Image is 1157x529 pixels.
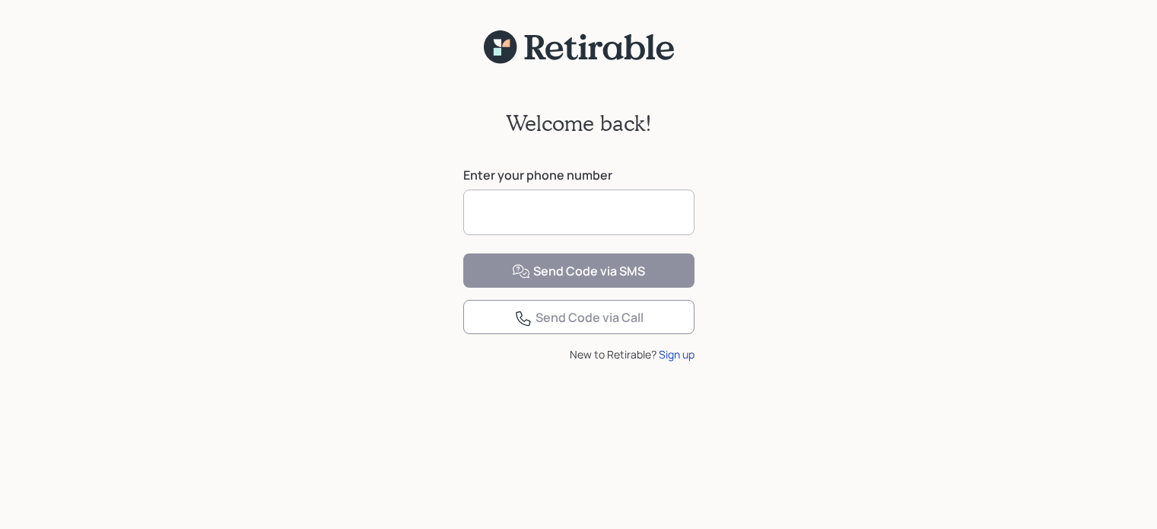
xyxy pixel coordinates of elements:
[506,110,652,136] h2: Welcome back!
[514,309,644,327] div: Send Code via Call
[463,346,695,362] div: New to Retirable?
[512,263,645,281] div: Send Code via SMS
[463,167,695,183] label: Enter your phone number
[659,346,695,362] div: Sign up
[463,253,695,288] button: Send Code via SMS
[463,300,695,334] button: Send Code via Call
